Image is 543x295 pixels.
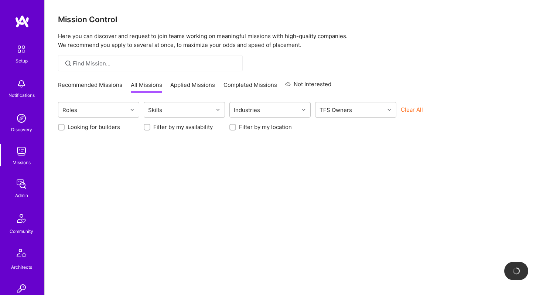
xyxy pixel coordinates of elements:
div: Community [10,227,33,235]
div: Architects [11,263,32,271]
div: Roles [61,105,79,115]
div: Discovery [11,126,32,133]
div: Setup [16,57,28,65]
div: Notifications [8,91,35,99]
a: All Missions [131,81,162,93]
i: icon Chevron [216,108,220,112]
i: icon Chevron [302,108,305,112]
img: setup [14,41,29,57]
i: icon Chevron [387,108,391,112]
button: Clear All [401,106,423,113]
img: Community [13,210,30,227]
i: icon SearchGrey [64,59,72,68]
label: Filter by my location [239,123,292,131]
img: loading [511,266,521,276]
label: Filter by my availability [153,123,213,131]
div: Admin [15,191,28,199]
a: Applied Missions [170,81,215,93]
p: Here you can discover and request to join teams working on meaningful missions with high-quality ... [58,32,530,50]
div: TFS Owners [318,105,354,115]
div: Missions [13,159,31,166]
img: admin teamwork [14,177,29,191]
div: Industries [232,105,262,115]
img: discovery [14,111,29,126]
a: Recommended Missions [58,81,122,93]
label: Looking for builders [68,123,120,131]
img: teamwork [14,144,29,159]
i: icon Chevron [130,108,134,112]
a: Completed Missions [223,81,277,93]
img: bell [14,77,29,91]
img: Architects [13,245,30,263]
h3: Mission Control [58,15,530,24]
img: logo [15,15,30,28]
input: Find Mission... [73,60,237,67]
div: Skills [146,105,164,115]
a: Not Interested [285,80,331,93]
